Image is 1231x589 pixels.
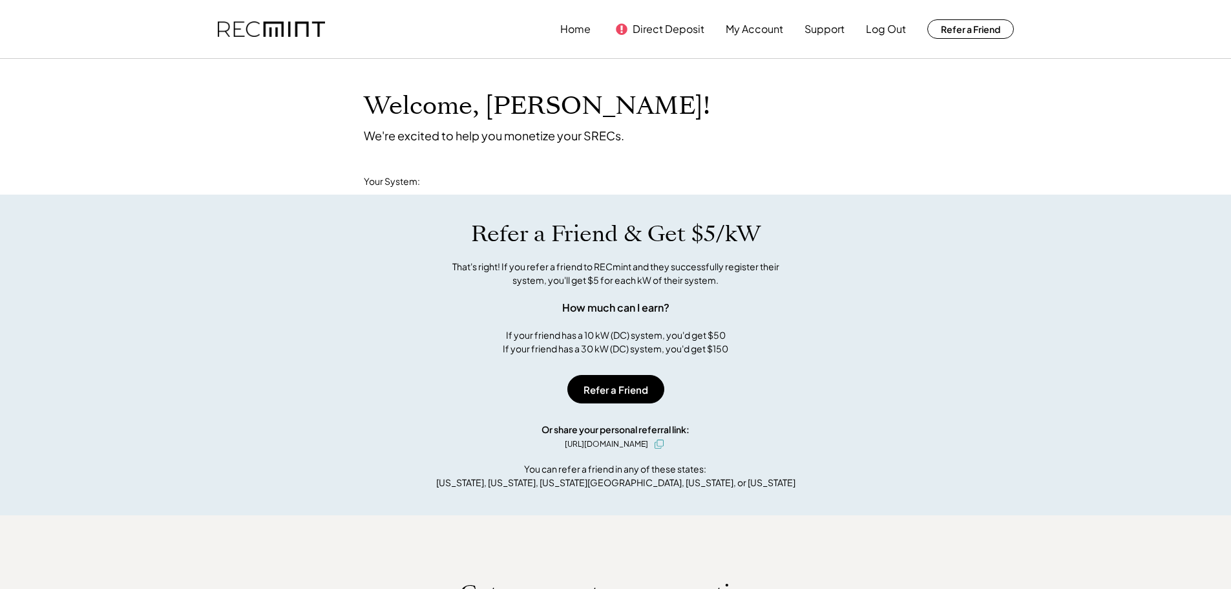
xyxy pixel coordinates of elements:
[364,91,710,122] h1: Welcome, [PERSON_NAME]!
[542,423,689,436] div: Or share your personal referral link:
[633,16,704,42] button: Direct Deposit
[567,375,664,403] button: Refer a Friend
[218,21,325,37] img: recmint-logotype%403x.png
[364,128,624,143] div: We're excited to help you monetize your SRECs.
[436,462,795,489] div: You can refer a friend in any of these states: [US_STATE], [US_STATE], [US_STATE][GEOGRAPHIC_DATA...
[364,175,420,188] div: Your System:
[726,16,783,42] button: My Account
[927,19,1014,39] button: Refer a Friend
[651,436,667,452] button: click to copy
[866,16,906,42] button: Log Out
[471,220,761,248] h1: Refer a Friend & Get $5/kW
[562,300,669,316] div: How much can I earn?
[805,16,845,42] button: Support
[565,438,648,450] div: [URL][DOMAIN_NAME]
[438,260,794,287] div: That's right! If you refer a friend to RECmint and they successfully register their system, you'l...
[503,328,728,356] div: If your friend has a 10 kW (DC) system, you'd get $50 If your friend has a 30 kW (DC) system, you...
[560,16,591,42] button: Home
